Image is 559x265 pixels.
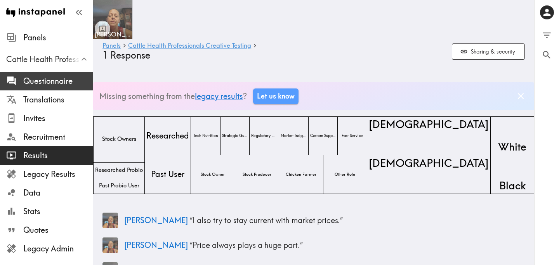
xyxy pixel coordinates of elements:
a: Panels [102,42,121,50]
span: [PERSON_NAME] [124,240,188,250]
button: Toggle between responses and questions [95,21,110,36]
span: 1 Response [102,50,150,61]
span: Stock Producer [241,170,273,179]
p: “ I also try to stay current with market prices. ” [124,215,525,226]
span: Past User [149,167,186,182]
span: Recruitment [23,132,93,142]
span: Cattle Health Professionals Creative Testing [6,54,93,65]
span: Questionnaire [23,76,93,87]
span: Legacy Admin [23,243,93,254]
a: Cattle Health Professionals Creative Testing [128,42,251,50]
span: Black [498,177,527,195]
img: Panelist thumbnail [102,237,118,253]
span: Translations [23,94,93,105]
span: Past Probio User [97,180,141,191]
button: Search [535,45,559,65]
span: Other Role [333,170,357,179]
a: Panelist thumbnail[PERSON_NAME] “I also try to stay current with market prices.” [102,210,525,231]
button: Filter Responses [535,25,559,45]
span: Chicken Farmer [284,170,318,179]
button: Sharing & security [452,43,525,60]
span: Strategic Guide [220,132,250,140]
span: Panels [23,32,93,43]
span: [DEMOGRAPHIC_DATA] [367,115,490,133]
button: Dismiss banner [514,89,528,103]
span: White [497,138,528,156]
span: Researched [145,129,191,143]
a: legacy results [195,91,243,101]
span: [PERSON_NAME] [95,30,130,38]
p: “ Price always plays a huge part. ” [124,240,525,251]
span: [DEMOGRAPHIC_DATA] [367,154,490,172]
a: Let us know [253,88,299,104]
span: Stock Owner [199,170,226,179]
span: Data [23,187,93,198]
span: Researched Probio [94,165,144,176]
span: Invites [23,113,93,124]
span: Tech Nutrition [192,132,219,140]
span: Stats [23,206,93,217]
span: Regulatory Exp [250,132,279,140]
span: Custom Support [309,132,338,140]
span: Search [542,50,552,60]
span: Quotes [23,225,93,236]
span: Market Insights [279,132,308,140]
span: [PERSON_NAME] [124,215,188,225]
span: Results [23,150,93,161]
p: Missing something from the ? [99,91,247,102]
a: Panelist thumbnail[PERSON_NAME] “Price always plays a huge part.” [102,234,525,256]
span: Fast Service [340,132,365,140]
span: Legacy Results [23,169,93,180]
span: Filter Responses [542,30,552,40]
img: Panelist thumbnail [102,213,118,228]
span: Stock Owners [101,134,138,145]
